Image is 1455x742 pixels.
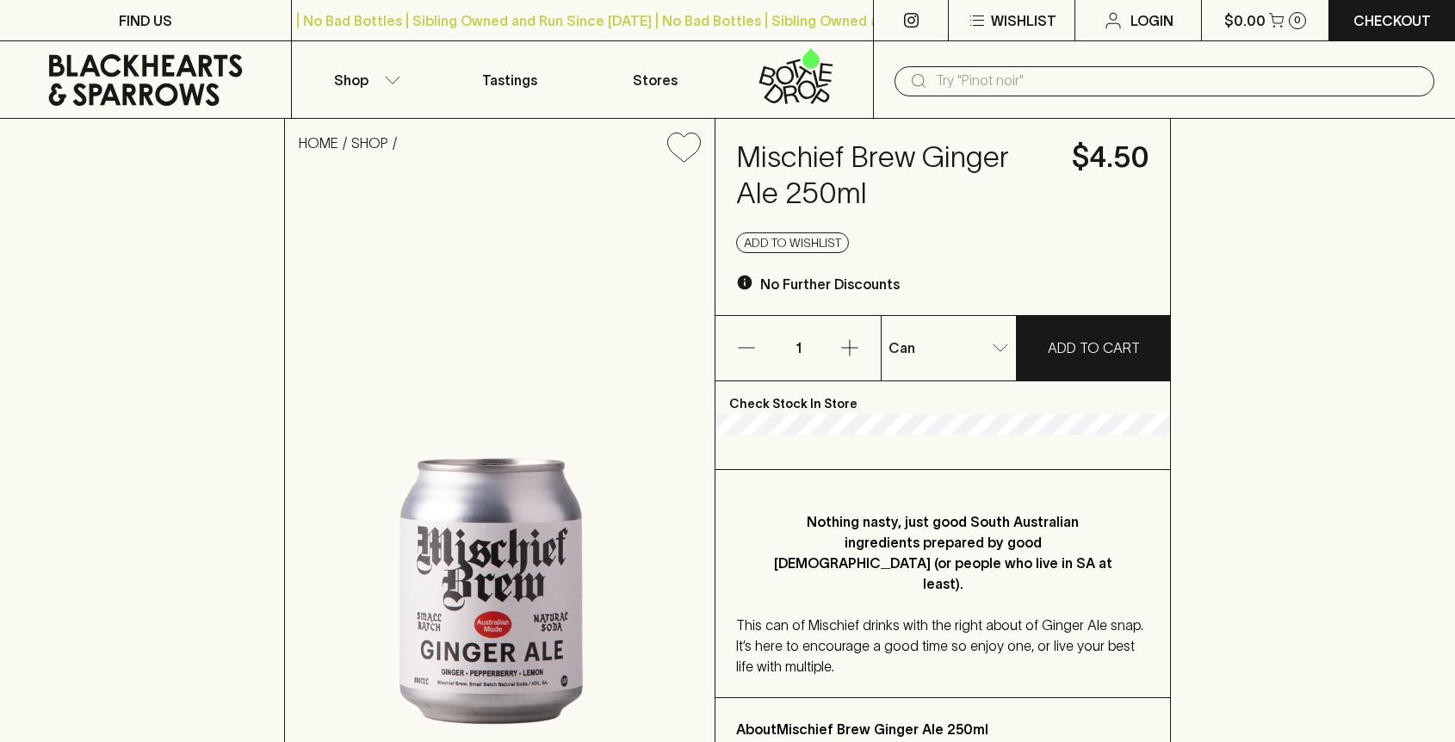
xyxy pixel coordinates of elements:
p: ADD TO CART [1048,337,1140,358]
p: 1 [777,316,819,380]
div: Can [882,331,1016,365]
p: About Mischief Brew Ginger Ale 250ml [736,719,1149,739]
a: HOME [299,135,338,151]
p: 0 [1294,15,1301,25]
button: Add to wishlist [660,126,708,170]
p: Checkout [1353,10,1431,31]
p: Tastings [482,70,537,90]
a: SHOP [351,135,388,151]
button: Add to wishlist [736,232,849,253]
span: This can of Mischief drinks with the right about of Ginger Ale snap. It’s here to encourage a goo... [736,617,1143,674]
h4: Mischief Brew Ginger Ale 250ml [736,139,1051,212]
p: Shop [334,70,368,90]
p: Login [1130,10,1173,31]
button: Shop [292,41,437,118]
p: No Further Discounts [760,274,900,294]
h4: $4.50 [1072,139,1149,176]
input: Try "Pinot noir" [936,67,1421,95]
a: Stores [583,41,728,118]
p: Wishlist [991,10,1056,31]
p: Stores [633,70,678,90]
p: Can [888,337,915,358]
a: Tastings [437,41,583,118]
button: ADD TO CART [1017,316,1170,380]
p: $0.00 [1224,10,1266,31]
p: FIND US [119,10,172,31]
p: Check Stock In Store [715,381,1170,414]
p: Nothing nasty, just good South Australian ingredients prepared by good [DEMOGRAPHIC_DATA] (or peo... [771,511,1115,594]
